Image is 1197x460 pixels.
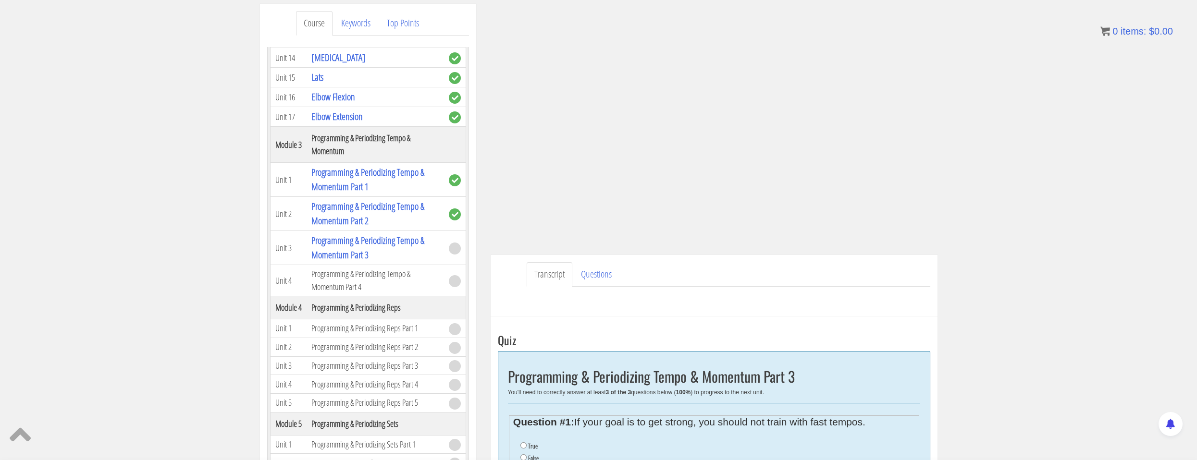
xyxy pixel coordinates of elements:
strong: Question #1: [513,416,574,427]
span: complete [449,92,461,104]
a: Questions [573,262,619,287]
th: Module 5 [270,412,307,435]
span: complete [449,72,461,84]
div: You'll need to correctly answer at least questions below ( ) to progress to the next unit. [508,389,920,396]
b: 3 of the 3 [605,389,631,396]
a: Keywords [333,11,378,36]
a: Transcript [527,262,572,287]
a: [MEDICAL_DATA] [311,51,365,64]
span: 0 [1112,26,1118,36]
span: complete [449,111,461,123]
td: Unit 3 [270,356,307,375]
a: Top Points [379,11,427,36]
label: True [528,442,538,450]
td: Programming & Periodizing Reps Part 1 [307,319,444,338]
td: Unit 5 [270,394,307,412]
span: complete [449,208,461,220]
td: Programming & Periodizing Tempo & Momentum Part 4 [307,265,444,296]
a: Lats [311,71,323,84]
span: items: [1121,26,1146,36]
th: Module 4 [270,296,307,319]
td: Unit 16 [270,87,307,107]
a: Course [296,11,333,36]
a: 0 items: $0.00 [1100,26,1173,36]
a: Programming & Periodizing Tempo & Momentum Part 1 [311,166,424,193]
td: Unit 15 [270,68,307,87]
td: Programming & Periodizing Reps Part 2 [307,338,444,356]
td: Unit 4 [270,375,307,394]
a: Programming & Periodizing Tempo & Momentum Part 2 [311,200,424,227]
td: Unit 1 [270,435,307,454]
td: Programming & Periodizing Reps Part 5 [307,394,444,412]
th: Programming & Periodizing Sets [307,412,444,435]
td: Unit 3 [270,231,307,265]
span: complete [449,174,461,186]
th: Programming & Periodizing Reps [307,296,444,319]
bdi: 0.00 [1149,26,1173,36]
h2: Programming & Periodizing Tempo & Momentum Part 3 [508,368,920,384]
td: Programming & Periodizing Sets Part 1 [307,435,444,454]
td: Unit 2 [270,197,307,231]
legend: If your goal is to get strong, you should not train with fast tempos. [513,418,914,426]
span: complete [449,52,461,64]
th: Programming & Periodizing Tempo & Momentum [307,127,444,163]
b: 100% [676,389,691,396]
a: Elbow Extension [311,110,363,123]
td: Unit 1 [270,319,307,338]
td: Programming & Periodizing Reps Part 3 [307,356,444,375]
a: Elbow Flexion [311,90,355,103]
td: Unit 4 [270,265,307,296]
th: Module 3 [270,127,307,163]
td: Unit 14 [270,48,307,68]
span: $ [1149,26,1154,36]
td: Unit 17 [270,107,307,127]
td: Unit 2 [270,338,307,356]
h3: Quiz [498,334,930,346]
img: icon11.png [1100,26,1110,36]
td: Unit 1 [270,163,307,197]
td: Programming & Periodizing Reps Part 4 [307,375,444,394]
a: Programming & Periodizing Tempo & Momentum Part 3 [311,234,424,261]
